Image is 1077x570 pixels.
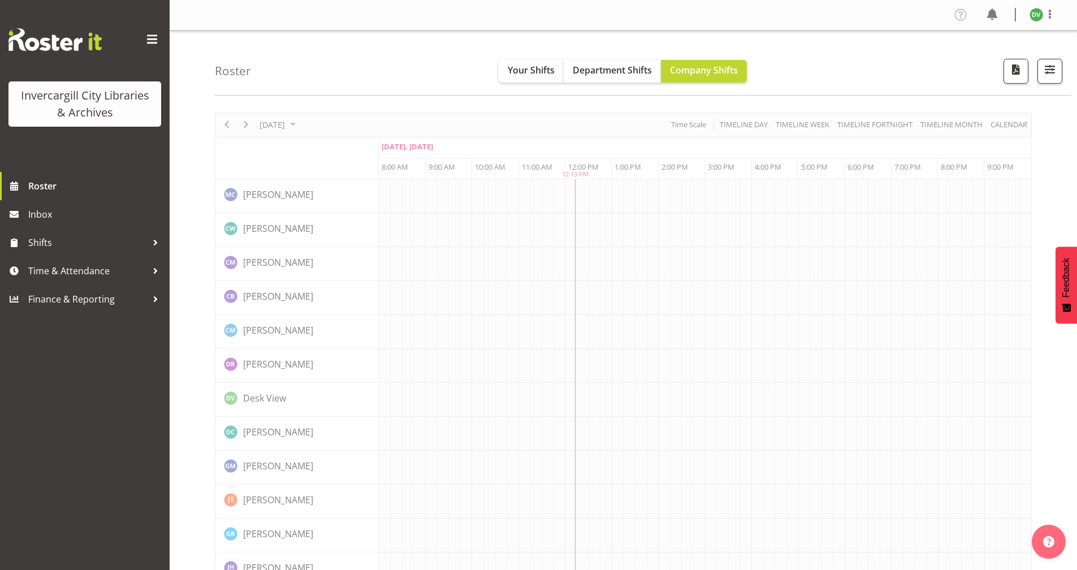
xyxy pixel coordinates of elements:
button: Filter Shifts [1037,59,1062,84]
button: Department Shifts [564,60,661,83]
span: Shifts [28,234,147,251]
button: Feedback - Show survey [1056,247,1077,323]
h4: Roster [215,64,251,77]
span: Company Shifts [670,64,738,76]
button: Company Shifts [661,60,747,83]
img: help-xxl-2.png [1043,536,1054,547]
span: Feedback [1061,258,1071,297]
span: Department Shifts [573,64,652,76]
div: Invercargill City Libraries & Archives [20,87,150,121]
span: Finance & Reporting [28,291,147,308]
span: Roster [28,178,164,195]
span: Time & Attendance [28,262,147,279]
button: Your Shifts [499,60,564,83]
span: Inbox [28,206,164,223]
img: desk-view11665.jpg [1030,8,1043,21]
span: Your Shifts [508,64,555,76]
img: Rosterit website logo [8,28,102,51]
button: Download a PDF of the roster for the current day [1004,59,1028,84]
